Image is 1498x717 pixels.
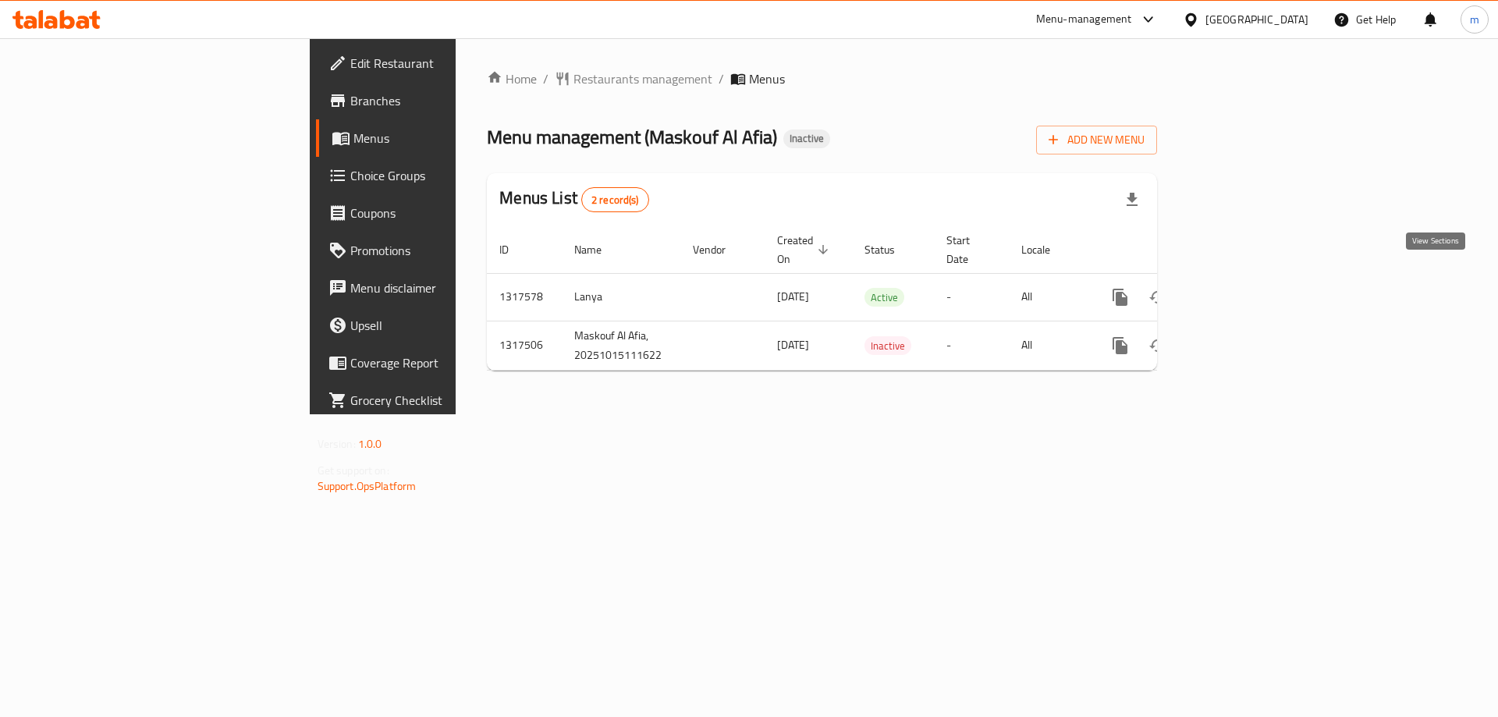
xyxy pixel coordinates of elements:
[777,286,809,307] span: [DATE]
[316,194,560,232] a: Coupons
[316,82,560,119] a: Branches
[316,382,560,419] a: Grocery Checklist
[487,226,1264,371] table: enhanced table
[1089,226,1264,274] th: Actions
[316,344,560,382] a: Coverage Report
[318,434,356,454] span: Version:
[783,132,830,145] span: Inactive
[693,240,746,259] span: Vendor
[1021,240,1070,259] span: Locale
[487,69,1157,88] nav: breadcrumb
[499,186,648,212] h2: Menus List
[316,269,560,307] a: Menu disclaimer
[358,434,382,454] span: 1.0.0
[318,460,389,481] span: Get support on:
[1139,327,1177,364] button: Change Status
[1205,11,1308,28] div: [GEOGRAPHIC_DATA]
[1009,321,1089,370] td: All
[1113,181,1151,218] div: Export file
[946,231,990,268] span: Start Date
[1470,11,1479,28] span: m
[350,91,548,110] span: Branches
[934,273,1009,321] td: -
[1102,279,1139,316] button: more
[350,204,548,222] span: Coupons
[316,157,560,194] a: Choice Groups
[777,231,833,268] span: Created On
[562,273,680,321] td: Lanya
[353,129,548,147] span: Menus
[499,240,529,259] span: ID
[316,119,560,157] a: Menus
[749,69,785,88] span: Menus
[316,232,560,269] a: Promotions
[316,44,560,82] a: Edit Restaurant
[350,166,548,185] span: Choice Groups
[350,316,548,335] span: Upsell
[1102,327,1139,364] button: more
[1036,10,1132,29] div: Menu-management
[783,130,830,148] div: Inactive
[350,241,548,260] span: Promotions
[864,288,904,307] div: Active
[562,321,680,370] td: Maskouf Al Afia, 20251015111622
[864,337,911,355] span: Inactive
[555,69,712,88] a: Restaurants management
[581,187,649,212] div: Total records count
[316,307,560,344] a: Upsell
[487,119,777,154] span: Menu management ( Maskouf Al Afia )
[934,321,1009,370] td: -
[350,279,548,297] span: Menu disclaimer
[864,336,911,355] div: Inactive
[864,240,915,259] span: Status
[864,289,904,307] span: Active
[582,193,648,208] span: 2 record(s)
[777,335,809,355] span: [DATE]
[350,54,548,73] span: Edit Restaurant
[1049,130,1145,150] span: Add New Menu
[574,240,622,259] span: Name
[1036,126,1157,154] button: Add New Menu
[318,476,417,496] a: Support.OpsPlatform
[719,69,724,88] li: /
[573,69,712,88] span: Restaurants management
[350,353,548,372] span: Coverage Report
[1009,273,1089,321] td: All
[350,391,548,410] span: Grocery Checklist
